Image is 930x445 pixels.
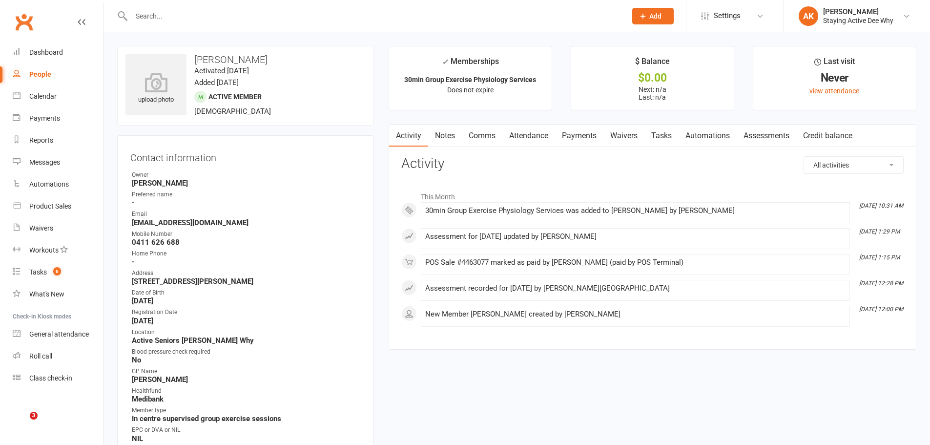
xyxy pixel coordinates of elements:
i: ✓ [442,57,448,66]
div: Assessment recorded for [DATE] by [PERSON_NAME][GEOGRAPHIC_DATA] [425,284,846,293]
strong: [PERSON_NAME] [132,375,361,384]
div: Tasks [29,268,47,276]
div: General attendance [29,330,89,338]
div: Member type [132,406,361,415]
strong: In centre supervised group exercise sessions [132,414,361,423]
strong: [STREET_ADDRESS][PERSON_NAME] [132,277,361,286]
span: Add [649,12,661,20]
a: Tasks 6 [13,261,103,283]
div: What's New [29,290,64,298]
a: Payments [13,107,103,129]
i: [DATE] 1:15 PM [859,254,900,261]
div: Address [132,269,361,278]
strong: [DATE] [132,297,361,305]
span: 6 [53,267,61,275]
a: Automations [13,173,103,195]
strong: [PERSON_NAME] [132,179,361,188]
span: Active member [208,93,262,101]
div: $0.00 [580,73,725,83]
div: Class check-in [29,374,72,382]
a: Activity [389,125,428,147]
a: Workouts [13,239,103,261]
a: Waivers [603,125,644,147]
a: Product Sales [13,195,103,217]
a: Roll call [13,345,103,367]
span: Does not expire [447,86,494,94]
a: People [13,64,103,85]
strong: [DATE] [132,317,361,325]
div: People [29,70,51,78]
div: Automations [29,180,69,188]
time: Activated [DATE] [194,66,249,75]
a: Class kiosk mode [13,367,103,389]
i: [DATE] 10:31 AM [859,202,903,209]
div: Calendar [29,92,57,100]
a: Automations [679,125,737,147]
strong: - [132,198,361,207]
div: Preferred name [132,190,361,199]
div: $ Balance [635,55,670,73]
div: Workouts [29,246,59,254]
a: Attendance [502,125,555,147]
a: Credit balance [796,125,859,147]
li: This Month [401,187,904,202]
div: Last visit [814,55,855,73]
div: POS Sale #4463077 marked as paid by [PERSON_NAME] (paid by POS Terminal) [425,258,846,267]
a: Calendar [13,85,103,107]
a: Assessments [737,125,796,147]
i: [DATE] 1:29 PM [859,228,900,235]
div: Blood pressure check required [132,347,361,357]
a: view attendance [809,87,859,95]
div: Email [132,210,361,219]
i: [DATE] 12:00 PM [859,306,903,313]
h3: Contact information [130,148,361,163]
a: General attendance kiosk mode [13,323,103,345]
strong: Medibank [132,395,361,403]
a: Payments [555,125,603,147]
div: [PERSON_NAME] [823,7,893,16]
a: Comms [462,125,502,147]
a: Dashboard [13,42,103,64]
iframe: Intercom live chat [10,412,33,435]
h3: Activity [401,156,904,171]
i: [DATE] 12:28 PM [859,280,903,287]
div: GP Name [132,367,361,376]
strong: No [132,356,361,364]
span: Settings [714,5,741,27]
div: upload photo [125,73,186,105]
strong: Active Seniors [PERSON_NAME] Why [132,336,361,345]
span: [DEMOGRAPHIC_DATA] [194,107,271,116]
p: Next: n/a Last: n/a [580,85,725,101]
div: Mobile Number [132,230,361,239]
h3: [PERSON_NAME] [125,54,366,65]
div: Memberships [442,55,499,73]
div: Payments [29,114,60,122]
div: Owner [132,170,361,180]
a: Clubworx [12,10,36,34]
a: Tasks [644,125,679,147]
a: Notes [428,125,462,147]
div: Home Phone [132,249,361,258]
input: Search... [128,9,620,23]
div: Date of Birth [132,288,361,297]
div: Assessment for [DATE] updated by [PERSON_NAME] [425,233,846,241]
div: Waivers [29,224,53,232]
strong: 0411 626 688 [132,238,361,247]
div: Location [132,328,361,337]
div: 30min Group Exercise Physiology Services was added to [PERSON_NAME] by [PERSON_NAME] [425,207,846,215]
div: EPC or DVA or NIL [132,425,361,435]
strong: - [132,257,361,266]
div: Dashboard [29,48,63,56]
a: What's New [13,283,103,305]
div: Never [762,73,907,83]
strong: NIL [132,434,361,443]
div: New Member [PERSON_NAME] created by [PERSON_NAME] [425,310,846,318]
div: Product Sales [29,202,71,210]
div: Reports [29,136,53,144]
div: Staying Active Dee Why [823,16,893,25]
div: AK [799,6,818,26]
a: Waivers [13,217,103,239]
strong: 30min Group Exercise Physiology Services [404,76,536,84]
div: Roll call [29,352,52,360]
a: Reports [13,129,103,151]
